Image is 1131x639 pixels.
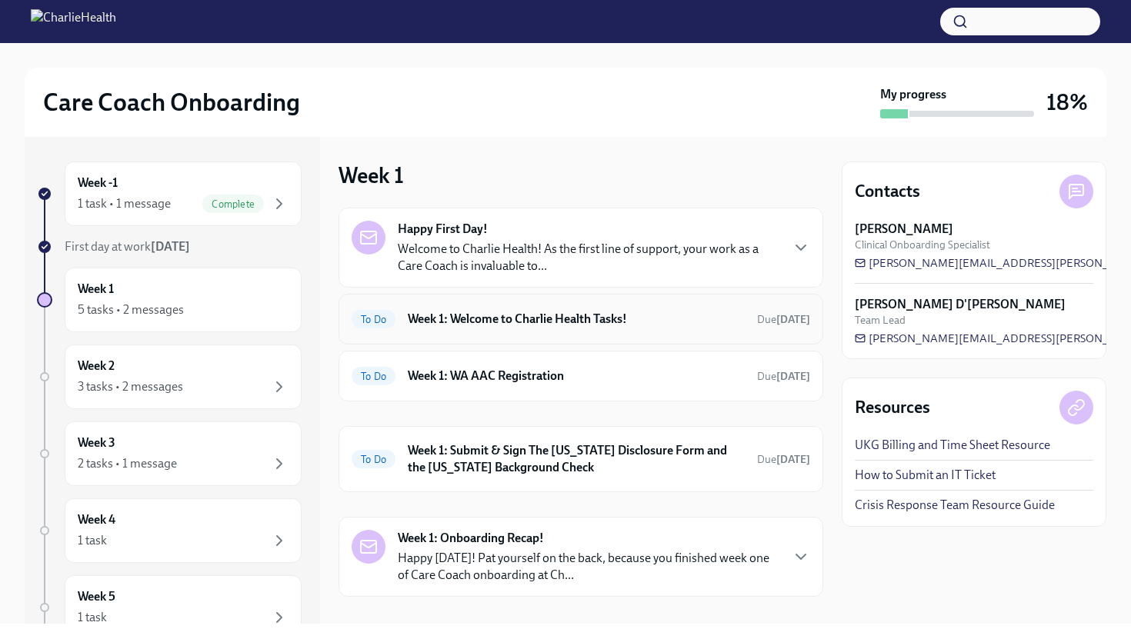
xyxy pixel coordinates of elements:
span: Due [757,313,810,326]
strong: [DATE] [151,239,190,254]
span: To Do [352,371,395,382]
div: 2 tasks • 1 message [78,455,177,472]
a: To DoWeek 1: WA AAC RegistrationDue[DATE] [352,364,810,388]
span: Clinical Onboarding Specialist [855,238,990,252]
h6: Week 1 [78,281,114,298]
h6: Week 4 [78,511,115,528]
span: Team Lead [855,313,906,328]
div: 1 task [78,532,107,549]
div: 5 tasks • 2 messages [78,301,184,318]
span: September 27th, 2025 10:00 [757,369,810,384]
strong: [PERSON_NAME] D'[PERSON_NAME] [855,296,1066,313]
h3: Week 1 [339,161,404,189]
h4: Resources [855,396,930,419]
a: First day at work[DATE] [37,238,302,255]
span: Due [757,453,810,466]
a: To DoWeek 1: Welcome to Charlie Health Tasks!Due[DATE] [352,307,810,331]
strong: My progress [880,86,946,103]
strong: Week 1: Onboarding Recap! [398,530,544,547]
img: CharlieHealth [31,9,116,34]
h2: Care Coach Onboarding [43,87,300,118]
div: 1 task [78,609,107,626]
a: How to Submit an IT Ticket [855,467,996,484]
a: Crisis Response Team Resource Guide [855,497,1055,514]
h6: Week 2 [78,358,115,374]
span: First day at work [65,239,190,254]
span: To Do [352,454,395,465]
div: 1 task • 1 message [78,195,171,212]
span: October 1st, 2025 10:00 [757,452,810,467]
h6: Week 1: Welcome to Charlie Health Tasks! [408,311,745,328]
h6: Week -1 [78,175,118,191]
span: Due [757,370,810,383]
a: Week 41 task [37,498,302,563]
a: To DoWeek 1: Submit & Sign The [US_STATE] Disclosure Form and the [US_STATE] Background CheckDue[... [352,439,810,479]
p: Happy [DATE]! Pat yourself on the back, because you finished week one of Care Coach onboarding at... [398,550,779,584]
span: To Do [352,314,395,325]
a: Week 23 tasks • 2 messages [37,344,302,409]
a: Week -11 task • 1 messageComplete [37,161,302,226]
strong: [DATE] [776,453,810,466]
h6: Week 1: WA AAC Registration [408,368,745,384]
strong: [DATE] [776,313,810,326]
h6: Week 3 [78,434,115,451]
span: September 29th, 2025 10:00 [757,312,810,327]
a: Week 15 tasks • 2 messages [37,268,302,332]
strong: Happy First Day! [398,221,488,238]
a: UKG Billing and Time Sheet Resource [855,437,1050,454]
a: Week 32 tasks • 1 message [37,421,302,486]
h6: Week 5 [78,588,115,605]
strong: [DATE] [776,370,810,383]
h6: Week 1: Submit & Sign The [US_STATE] Disclosure Form and the [US_STATE] Background Check [408,442,745,476]
p: Welcome to Charlie Health! As the first line of support, your work as a Care Coach is invaluable ... [398,241,779,275]
h3: 18% [1046,88,1088,116]
h4: Contacts [855,180,920,203]
strong: [PERSON_NAME] [855,221,953,238]
span: Complete [202,198,264,210]
div: 3 tasks • 2 messages [78,378,183,395]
